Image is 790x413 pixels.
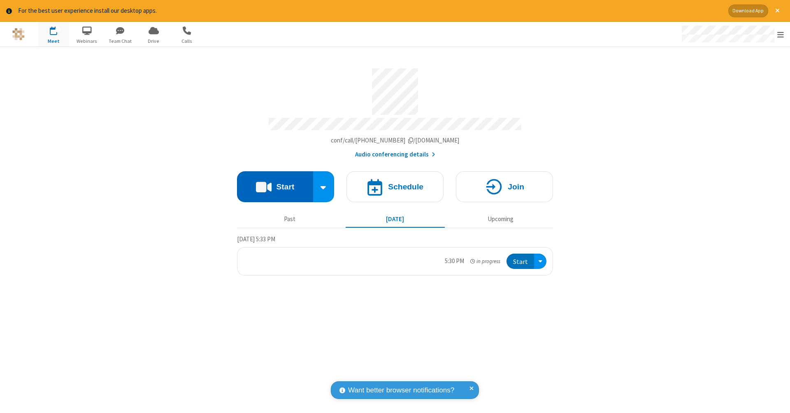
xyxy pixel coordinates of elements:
div: 1 [56,26,61,33]
button: Schedule [346,171,444,202]
button: Logo [3,22,34,47]
section: Today's Meetings [237,234,553,275]
h4: Start [276,183,294,191]
span: Team Chat [105,37,136,45]
span: Webinars [72,37,102,45]
button: Download App [728,5,768,17]
button: Copy my meeting room linkCopy my meeting room link [331,136,460,145]
div: Start conference options [313,171,335,202]
h4: Join [508,183,524,191]
span: [DATE] 5:33 PM [237,235,275,243]
img: QA Selenium DO NOT DELETE OR CHANGE [12,28,25,40]
button: Start [237,171,313,202]
button: Past [240,212,339,227]
section: Account details [237,62,553,159]
button: Join [456,171,553,202]
button: Close alert [771,5,784,17]
button: Start [507,254,534,269]
button: Audio conferencing details [355,150,435,159]
span: Drive [138,37,169,45]
button: [DATE] [346,212,445,227]
div: For the best user experience install our desktop apps. [18,6,722,16]
span: Meet [38,37,69,45]
h4: Schedule [388,183,423,191]
div: Open menu [674,22,790,47]
span: Want better browser notifications? [348,385,454,396]
span: Copy my meeting room link [331,136,460,144]
button: Upcoming [451,212,550,227]
div: 5:30 PM [445,257,464,266]
span: Calls [172,37,202,45]
div: Open menu [534,254,546,269]
em: in progress [470,257,500,265]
